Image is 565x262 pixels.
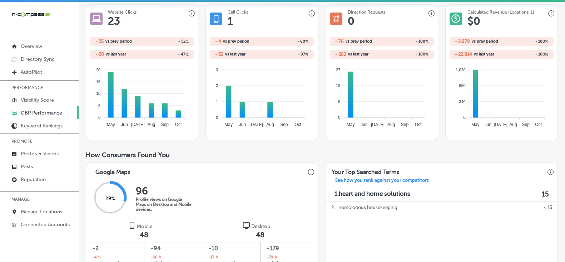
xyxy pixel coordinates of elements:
[346,39,372,43] span: vs prev period
[243,222,250,229] img: logo
[142,52,189,57] h2: - 47
[336,67,340,72] tspan: 27
[336,83,340,88] tspan: 18
[21,123,63,129] p: Keyword Rankings
[455,39,470,44] h2: - 2,979
[93,254,101,261] h2: -4
[128,222,135,229] img: logo
[137,223,153,229] span: Mobile
[215,52,223,57] h2: - 32
[256,231,264,239] span: 48
[11,11,51,18] img: 660ab0bf-5cc7-4cb8-ba1c-48b5ae0f18e60NCTV_CLogo_TV_Black_-500x88.png
[387,122,395,127] tspan: Aug
[267,254,277,261] h2: -79
[415,122,421,127] tspan: Oct
[209,244,253,253] span: -10
[361,122,367,127] tspan: Jun
[106,52,126,56] span: vs last year
[329,178,435,185] a: See how you rank against your competitors
[346,122,355,127] tspan: May
[474,52,494,56] span: vs last year
[121,122,128,127] tspan: Jun
[334,190,410,198] p: 1. heart and home solutions
[216,115,218,120] tspan: 0
[148,122,155,127] tspan: Aug
[485,122,491,127] tspan: Jun
[425,52,428,57] span: %
[107,122,115,127] tspan: May
[216,99,218,103] tspan: 1
[459,83,465,88] tspan: 680
[21,151,59,157] p: Photos & Videos
[21,56,55,62] p: Directory Sync
[225,52,246,56] span: vs last year
[142,39,189,44] h2: - 52
[522,122,530,127] tspan: Sep
[338,115,340,120] tspan: 0
[335,52,346,57] h2: - 582
[239,122,246,127] tspan: Jun
[501,39,548,44] h2: - 100
[273,254,277,261] span: %
[326,163,405,178] h3: Your Top Searched Terms
[98,115,100,120] tspan: 0
[382,39,428,44] h2: - 100
[158,254,162,261] span: %
[467,15,480,28] h1: $ 0
[535,122,542,127] tspan: Oct
[136,197,193,212] p: Profile views on Google Maps on Desktop and Mobile devices.
[96,91,100,96] tspan: 10
[251,223,270,229] span: Desktop
[228,15,233,28] h1: 1
[131,122,145,127] tspan: [DATE]
[21,43,42,49] p: Overview
[338,201,397,214] p: homologous housekeeping
[93,244,138,253] span: -2
[96,67,100,72] tspan: 20
[214,254,218,261] span: %
[455,52,472,57] h2: - 22,814
[185,39,189,44] span: %
[348,52,368,56] span: vs last year
[98,103,100,108] tspan: 5
[267,244,311,253] span: -179
[262,39,308,44] h2: - 80
[96,79,100,84] tspan: 15
[215,39,221,44] h2: - 4
[90,163,136,178] h3: Google Maps
[267,122,274,127] tspan: Aug
[545,52,548,57] span: %
[175,122,182,127] tspan: Oct
[185,52,189,57] span: %
[335,39,344,44] h2: - 76
[472,39,498,43] span: vs prev period
[209,254,218,261] h2: -17
[348,10,385,15] h3: Direction Requests
[21,209,62,215] p: Manage Locations
[223,39,249,43] span: vs prev period
[467,10,534,15] h3: Calculated Revenue (Locations: 1)
[140,231,148,239] span: 48
[501,52,548,57] h2: - 100
[494,122,507,127] tspan: [DATE]
[21,222,70,228] p: Connected Accounts
[21,110,62,116] p: GBP Performance
[21,164,33,170] p: Posts
[331,201,335,214] p: 2 .
[108,15,120,28] h1: 23
[305,52,308,57] span: %
[21,69,42,75] p: AutoPilot
[108,10,137,15] h3: Website Clicks
[425,39,428,44] span: %
[97,254,101,261] span: %
[463,115,465,120] tspan: 0
[401,122,408,127] tspan: Sep
[136,185,193,197] h2: 96
[545,39,548,44] span: %
[228,10,248,15] h3: Call Clicks
[338,99,340,103] tspan: 9
[95,52,104,57] h2: - 20
[225,122,233,127] tspan: May
[21,176,46,183] p: Reputation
